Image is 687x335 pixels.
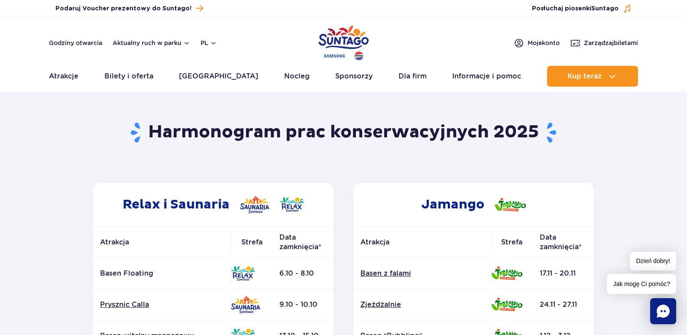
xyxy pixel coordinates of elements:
p: Basen Floating [100,269,224,278]
img: Jamango [491,267,522,280]
a: Zarządzajbiletami [570,38,638,48]
th: Strefa [231,227,272,258]
th: Data zamknięcia* [533,227,594,258]
th: Atrakcja [93,227,231,258]
td: 24.11 - 27.11 [533,289,594,320]
td: 17.11 - 20.11 [533,258,594,289]
a: Mojekonto [514,38,560,48]
div: Chat [650,298,676,324]
span: Dzień dobry! [630,252,676,270]
a: [GEOGRAPHIC_DATA] [179,66,258,87]
th: Data zamknięcia* [272,227,334,258]
button: Aktualny ruch w parku [113,39,190,46]
a: Godziny otwarcia [49,39,102,47]
a: Informacje i pomoc [452,66,521,87]
a: Zjeżdżalnie [360,300,484,309]
a: Sponsorzy [335,66,373,87]
a: Prysznic Calla [100,300,224,309]
span: Podaruj Voucher prezentowy do Suntago! [55,4,191,13]
button: Posłuchaj piosenkiSuntago [532,4,632,13]
a: Bilety i oferta [104,66,153,87]
a: Basen z falami [360,269,484,278]
a: Podaruj Voucher prezentowy do Suntago! [55,3,203,14]
img: Saunaria [240,196,269,213]
h2: Relax i Saunaria [93,183,334,226]
span: Kup teraz [567,72,602,80]
a: Dla firm [399,66,427,87]
img: Relax [280,197,304,212]
a: Nocleg [284,66,310,87]
img: Jamango [491,298,522,311]
th: Strefa [491,227,533,258]
span: Jak mogę Ci pomóc? [607,274,676,294]
button: pl [201,39,217,47]
img: Saunaria [231,296,260,313]
span: Zarządzaj biletami [584,39,638,47]
button: Kup teraz [547,66,638,87]
a: Park of Poland [318,22,369,62]
img: Relax [231,266,255,281]
a: Atrakcje [49,66,78,87]
h2: Jamango [353,183,594,226]
span: Suntago [591,6,619,12]
th: Atrakcja [353,227,491,258]
img: Jamango [495,198,526,211]
span: Posłuchaj piosenki [532,4,619,13]
h1: Harmonogram prac konserwacyjnych 2025 [90,121,597,144]
span: Moje konto [528,39,560,47]
td: 6.10 - 8.10 [272,258,334,289]
td: 9.10 - 10.10 [272,289,334,320]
